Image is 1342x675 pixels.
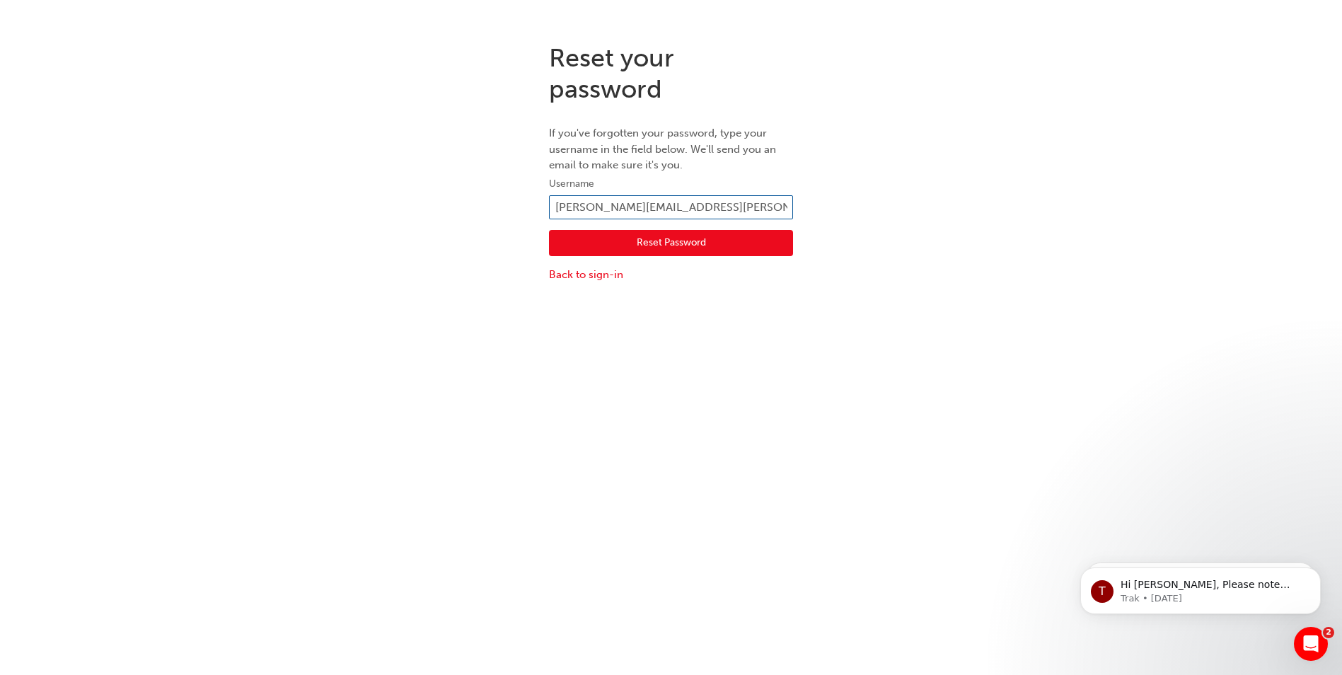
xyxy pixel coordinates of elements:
[549,42,793,104] h1: Reset your password
[1059,538,1342,637] iframe: Intercom notifications message
[549,175,793,192] label: Username
[549,267,793,283] a: Back to sign-in
[549,125,793,173] p: If you've forgotten your password, type your username in the field below. We'll send you an email...
[549,230,793,257] button: Reset Password
[1294,627,1328,661] iframe: Intercom live chat
[1323,627,1334,638] span: 2
[549,195,793,219] input: Username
